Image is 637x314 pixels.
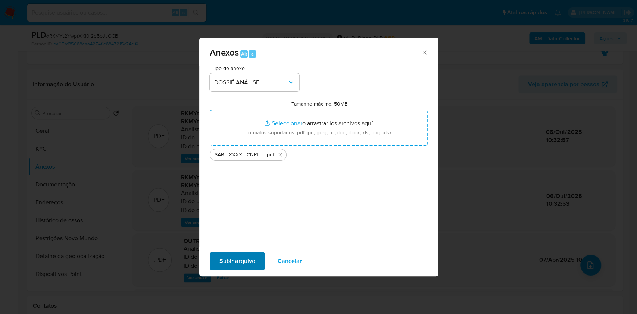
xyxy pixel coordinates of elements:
button: Cancelar [268,252,312,270]
span: .pdf [266,151,274,158]
button: Subir arquivo [210,252,265,270]
span: Tipo de anexo [212,66,301,71]
ul: Archivos seleccionados [210,146,428,161]
span: Subir arquivo [219,253,255,269]
button: Eliminar SAR - XXXX - CNPJ 54890416000151 - AUZA DISTRIBUIDORA DE BEBIDAS LTDA.pdf [276,150,285,159]
span: a [251,50,254,57]
span: Alt [241,50,247,57]
label: Tamanho máximo: 50MB [291,100,348,107]
span: Cancelar [278,253,302,269]
button: Cerrar [421,49,428,56]
span: DOSSIÊ ANÁLISE [214,79,287,86]
button: DOSSIÊ ANÁLISE [210,73,299,91]
span: Anexos [210,46,239,59]
span: SAR - XXXX - CNPJ 54890416000151 - [PERSON_NAME] DISTRIBUIDORA DE BEBIDAS LTDA [215,151,266,158]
